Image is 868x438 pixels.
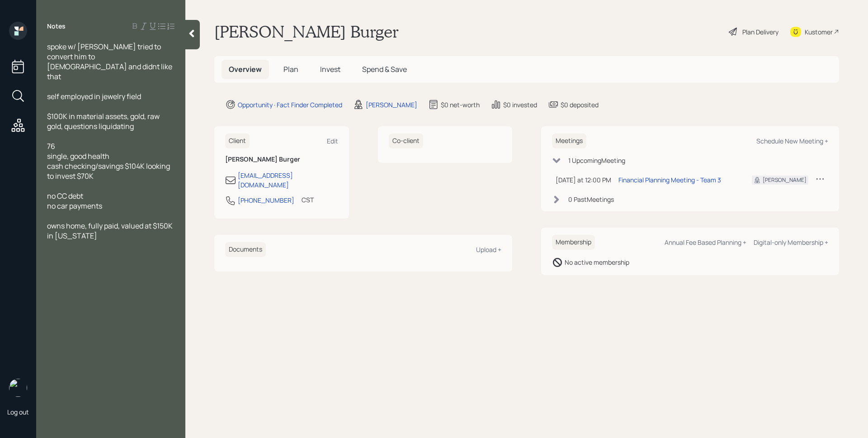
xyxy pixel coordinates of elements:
div: Opportunity · Fact Finder Completed [238,100,342,109]
div: $0 net-worth [441,100,480,109]
span: no CC debt no car payments [47,191,102,211]
div: [EMAIL_ADDRESS][DOMAIN_NAME] [238,171,338,190]
h6: Documents [225,242,266,257]
span: 76 single, good health cash checking/savings $104K looking to invest $70K [47,141,171,181]
img: james-distasi-headshot.png [9,379,27,397]
div: Annual Fee Based Planning + [665,238,746,247]
div: 1 Upcoming Meeting [568,156,625,165]
h1: [PERSON_NAME] Burger [214,22,399,42]
div: $0 deposited [561,100,599,109]
span: owns home, fully paid, valued at $150K in [US_STATE] [47,221,174,241]
h6: Client [225,133,250,148]
span: $100K in material assets, gold, raw gold, questions liquidating [47,111,161,131]
h6: [PERSON_NAME] Burger [225,156,338,163]
span: self employed in jewelry field [47,91,141,101]
div: 0 Past Meeting s [568,195,614,204]
div: [PERSON_NAME] [763,176,807,184]
div: [PHONE_NUMBER] [238,195,294,205]
span: Plan [283,64,298,74]
h6: Meetings [552,133,586,148]
div: Upload + [476,245,501,254]
span: spoke w/ [PERSON_NAME] tried to convert him to [DEMOGRAPHIC_DATA] and didnt like that [47,42,174,81]
div: Plan Delivery [742,27,778,37]
span: Invest [320,64,340,74]
div: [PERSON_NAME] [366,100,417,109]
div: Financial Planning Meeting - Team 3 [618,175,721,185]
h6: Co-client [389,133,423,148]
label: Notes [47,22,66,31]
div: Kustomer [805,27,833,37]
div: Digital-only Membership + [754,238,828,247]
div: [DATE] at 12:00 PM [556,175,611,185]
div: No active membership [565,257,629,267]
div: Schedule New Meeting + [756,137,828,145]
h6: Membership [552,235,595,250]
div: Log out [7,408,29,416]
div: Edit [327,137,338,145]
div: $0 invested [503,100,537,109]
div: CST [302,195,314,205]
span: Overview [229,64,262,74]
span: Spend & Save [362,64,407,74]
